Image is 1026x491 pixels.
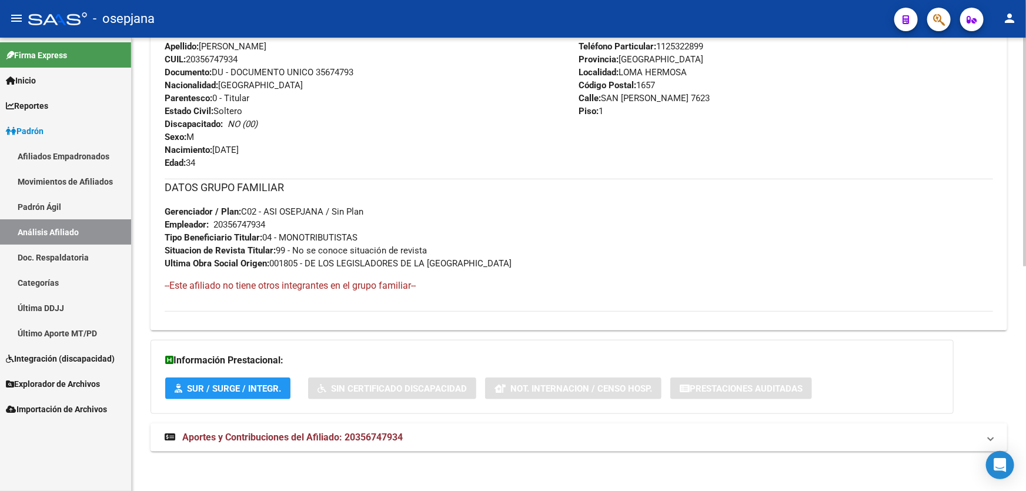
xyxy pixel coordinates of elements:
div: Open Intercom Messenger [986,451,1014,479]
span: Reportes [6,99,48,112]
span: 20356747934 [165,54,238,65]
span: 001805 - DE LOS LEGISLADORES DE LA [GEOGRAPHIC_DATA] [165,258,512,269]
span: DU - DOCUMENTO UNICO 35674793 [165,67,353,78]
span: 0 - Titular [165,93,249,103]
strong: Provincia: [579,54,619,65]
span: 04 - MONOTRIBUTISTAS [165,232,357,243]
span: Soltero [165,106,242,116]
span: Sin Certificado Discapacidad [331,383,467,394]
span: C02 - ASI OSEPJANA / Sin Plan [165,206,363,217]
button: SUR / SURGE / INTEGR. [165,378,290,399]
strong: Código Postal: [579,80,637,91]
span: Aportes y Contribuciones del Afiliado: 20356747934 [182,432,403,443]
span: M [165,132,194,142]
span: Firma Express [6,49,67,62]
strong: Discapacitado: [165,119,223,129]
h4: --Este afiliado no tiene otros integrantes en el grupo familiar-- [165,279,993,292]
strong: Tipo Beneficiario Titular: [165,232,262,243]
strong: CUIL: [165,54,186,65]
span: SUR / SURGE / INTEGR. [187,383,281,394]
strong: Gerenciador / Plan: [165,206,241,217]
strong: Nacimiento: [165,145,212,155]
strong: Empleador: [165,219,209,230]
mat-icon: menu [9,11,24,25]
span: 1125322899 [579,41,704,52]
strong: Ultima Obra Social Origen: [165,258,269,269]
span: Integración (discapacidad) [6,352,115,365]
span: Importación de Archivos [6,403,107,416]
strong: Documento: [165,67,212,78]
h3: DATOS GRUPO FAMILIAR [165,179,993,196]
span: - osepjana [93,6,155,32]
span: 99 - No se conoce situación de revista [165,245,427,256]
button: Sin Certificado Discapacidad [308,378,476,399]
span: [PERSON_NAME] [165,41,266,52]
strong: Situacion de Revista Titular: [165,245,276,256]
strong: Piso: [579,106,599,116]
span: 34 [165,158,195,168]
div: 20356747934 [213,218,265,231]
span: [GEOGRAPHIC_DATA] [165,80,303,91]
i: NO (00) [228,119,258,129]
button: Not. Internacion / Censo Hosp. [485,378,661,399]
strong: Apellido: [165,41,199,52]
strong: Edad: [165,158,186,168]
strong: Teléfono Particular: [579,41,657,52]
span: Prestaciones Auditadas [690,383,803,394]
strong: Parentesco: [165,93,212,103]
strong: Calle: [579,93,601,103]
span: Not. Internacion / Censo Hosp. [510,383,652,394]
mat-expansion-panel-header: Aportes y Contribuciones del Afiliado: 20356747934 [151,423,1007,452]
h3: Información Prestacional: [165,352,939,369]
button: Prestaciones Auditadas [670,378,812,399]
strong: Localidad: [579,67,619,78]
span: SAN [PERSON_NAME] 7623 [579,93,710,103]
span: [GEOGRAPHIC_DATA] [579,54,704,65]
span: Padrón [6,125,44,138]
strong: Sexo: [165,132,186,142]
span: Explorador de Archivos [6,378,100,390]
strong: Nacionalidad: [165,80,218,91]
span: LOMA HERMOSA [579,67,687,78]
span: [DATE] [165,145,239,155]
span: 1 [579,106,604,116]
span: 1657 [579,80,656,91]
mat-icon: person [1002,11,1017,25]
span: Inicio [6,74,36,87]
strong: Estado Civil: [165,106,213,116]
